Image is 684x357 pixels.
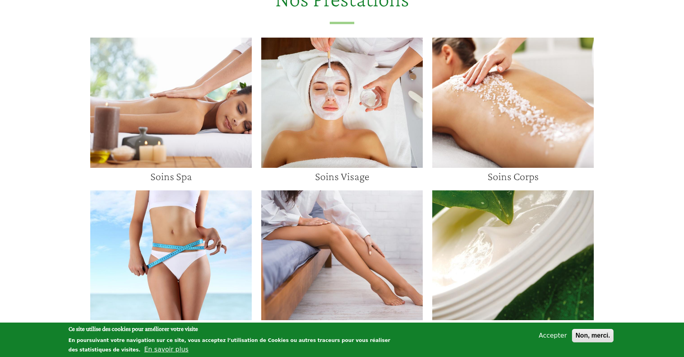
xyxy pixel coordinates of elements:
p: En poursuivant votre navigation sur ce site, vous acceptez l’utilisation de Cookies ou autres tra... [68,338,390,353]
button: Non, merci. [572,329,614,342]
img: Soins Corps [432,38,594,168]
button: Accepter [536,331,570,340]
img: Soins Minceur [90,190,252,321]
img: soins spa institut biolys paris [90,38,252,168]
div: Soins Corps [432,170,594,183]
div: Soins Visage [261,170,423,183]
img: Epilation [261,190,423,321]
button: En savoir plus [144,345,188,354]
div: Soins Spa [90,170,252,183]
h2: Ce site utilise des cookies pour améliorer votre visite [68,325,397,333]
img: Cosmétiques Naturels & Bio [432,190,594,321]
img: Soins visage institut biolys paris [261,38,423,168]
